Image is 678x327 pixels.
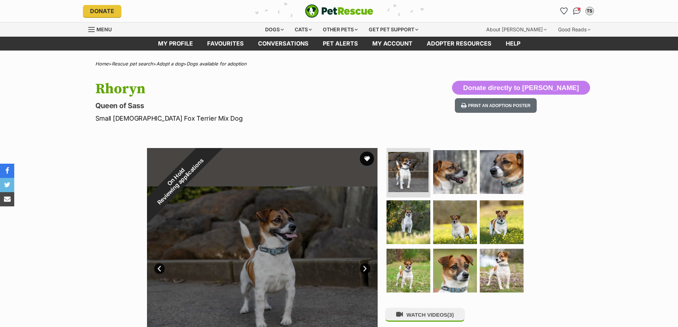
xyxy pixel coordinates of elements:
[95,101,396,111] p: Queen of Sass
[96,26,112,32] span: Menu
[88,22,117,35] a: Menu
[480,249,524,292] img: Photo of Rhoryn
[260,22,289,37] div: Dogs
[420,37,499,51] a: Adopter resources
[305,4,373,18] a: PetRescue
[499,37,527,51] a: Help
[433,150,477,194] img: Photo of Rhoryn
[156,61,183,67] a: Adopt a dog
[387,249,430,292] img: Photo of Rhoryn
[385,308,465,322] button: WATCH VIDEOS(3)
[112,61,153,67] a: Rescue pet search
[455,98,537,113] button: Print an adoption poster
[151,37,200,51] a: My profile
[388,152,429,192] img: Photo of Rhoryn
[200,37,251,51] a: Favourites
[586,7,593,15] div: TS
[305,4,373,18] img: logo-e224e6f780fb5917bec1dbf3a21bbac754714ae5b6737aabdf751b685950b380.svg
[584,5,595,17] button: My account
[78,61,601,67] div: > > >
[156,157,205,206] span: Reviewing applications
[447,312,454,318] span: (3)
[558,5,570,17] a: Favourites
[290,22,317,37] div: Cats
[186,61,247,67] a: Dogs available for adoption
[452,81,590,95] button: Donate directly to [PERSON_NAME]
[83,5,121,17] a: Donate
[95,114,396,123] p: Small [DEMOGRAPHIC_DATA] Fox Terrier Mix Dog
[95,61,109,67] a: Home
[480,150,524,194] img: Photo of Rhoryn
[360,263,370,274] a: Next
[365,37,420,51] a: My account
[481,22,552,37] div: About [PERSON_NAME]
[480,200,524,244] img: Photo of Rhoryn
[95,81,396,97] h1: Rhoryn
[433,200,477,244] img: Photo of Rhoryn
[571,5,583,17] a: Conversations
[433,249,477,292] img: Photo of Rhoryn
[573,7,580,15] img: chat-41dd97257d64d25036548639549fe6c8038ab92f7586957e7f3b1b290dea8141.svg
[360,152,374,166] button: favourite
[387,200,430,244] img: Photo of Rhoryn
[127,128,229,230] div: On Hold
[251,37,316,51] a: conversations
[154,263,165,274] a: Prev
[558,5,595,17] ul: Account quick links
[364,22,423,37] div: Get pet support
[318,22,363,37] div: Other pets
[316,37,365,51] a: Pet alerts
[553,22,595,37] div: Good Reads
